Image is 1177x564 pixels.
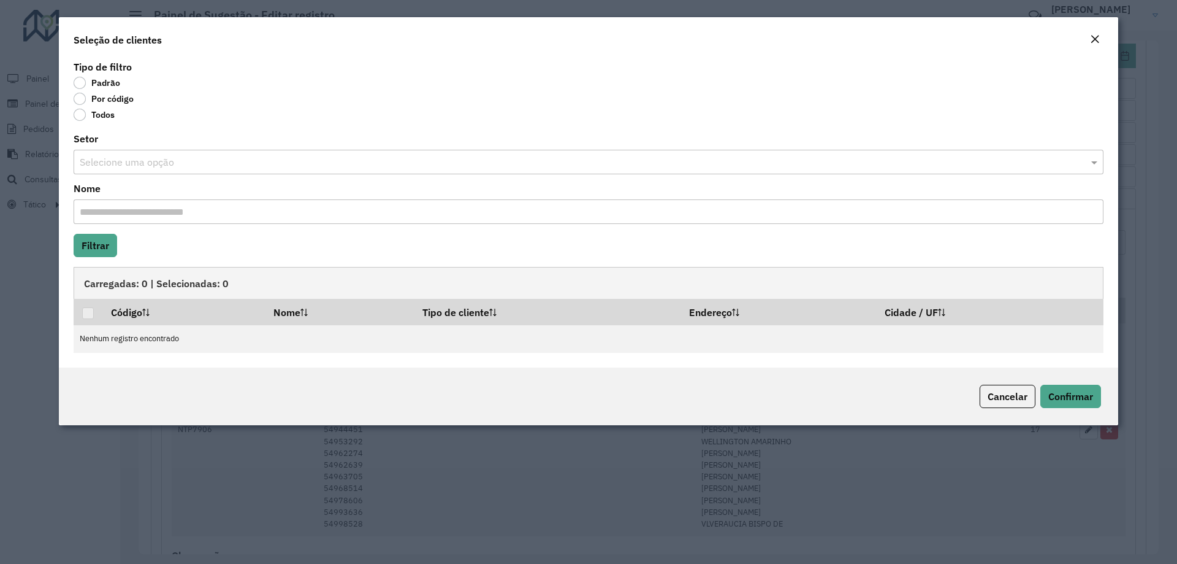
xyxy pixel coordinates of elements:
[414,299,680,325] th: Tipo de cliente
[74,109,115,121] label: Todos
[680,299,877,325] th: Endereço
[74,131,98,146] label: Setor
[988,390,1027,403] span: Cancelar
[74,234,117,257] button: Filtrar
[102,299,264,325] th: Código
[1048,390,1093,403] span: Confirmar
[74,93,134,105] label: Por código
[1040,385,1101,408] button: Confirmar
[74,325,1103,353] td: Nenhum registro encontrado
[980,385,1035,408] button: Cancelar
[1090,34,1100,44] em: Fechar
[877,299,1103,325] th: Cidade / UF
[74,267,1103,299] div: Carregadas: 0 | Selecionadas: 0
[74,181,101,196] label: Nome
[1086,32,1103,48] button: Close
[265,299,414,325] th: Nome
[74,60,132,74] label: Tipo de filtro
[74,77,120,89] label: Padrão
[74,33,162,47] h4: Seleção de clientes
